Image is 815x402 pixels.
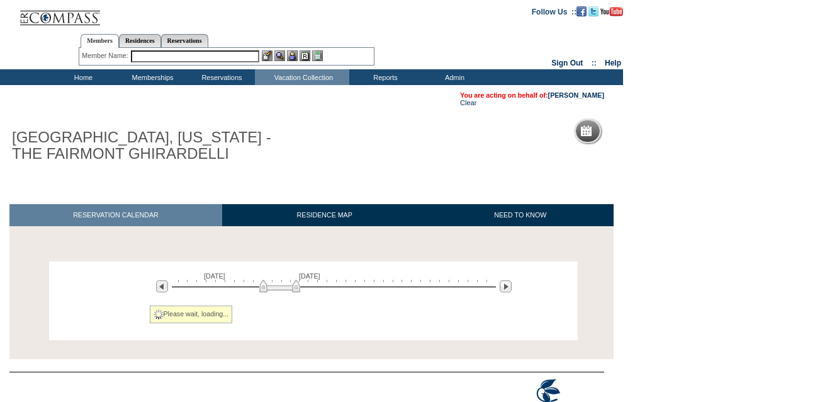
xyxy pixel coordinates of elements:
[222,204,427,226] a: RESIDENCE MAP
[500,280,512,292] img: Next
[548,91,604,99] a: [PERSON_NAME]
[204,272,225,280] span: [DATE]
[9,204,222,226] a: RESERVATION CALENDAR
[255,69,349,85] td: Vacation Collection
[419,69,488,85] td: Admin
[460,99,476,106] a: Clear
[299,272,320,280] span: [DATE]
[300,50,310,61] img: Reservations
[116,69,186,85] td: Memberships
[156,280,168,292] img: Previous
[427,204,614,226] a: NEED TO KNOW
[605,59,621,67] a: Help
[551,59,583,67] a: Sign Out
[588,7,599,14] a: Follow us on Twitter
[349,69,419,85] td: Reports
[119,34,161,47] a: Residences
[576,6,587,16] img: Become our fan on Facebook
[287,50,298,61] img: Impersonate
[186,69,255,85] td: Reservations
[597,127,693,135] h5: Reservation Calendar
[600,7,623,14] a: Subscribe to our YouTube Channel
[576,7,587,14] a: Become our fan on Facebook
[154,309,164,319] img: spinner2.gif
[592,59,597,67] span: ::
[262,50,273,61] img: b_edit.gif
[312,50,323,61] img: b_calculator.gif
[532,6,576,16] td: Follow Us ::
[600,7,623,16] img: Subscribe to our YouTube Channel
[47,69,116,85] td: Home
[274,50,285,61] img: View
[161,34,208,47] a: Reservations
[81,34,119,48] a: Members
[9,127,291,165] h1: [GEOGRAPHIC_DATA], [US_STATE] - THE FAIRMONT GHIRARDELLI
[150,306,233,323] div: Please wait, loading...
[588,6,599,16] img: Follow us on Twitter
[460,91,604,99] span: You are acting on behalf of:
[82,50,130,61] div: Member Name:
